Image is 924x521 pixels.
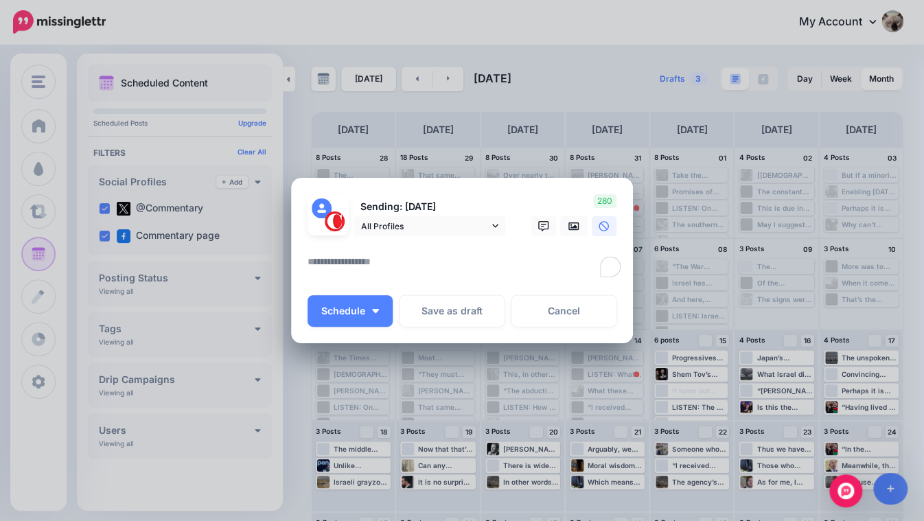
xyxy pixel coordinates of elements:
div: Open Intercom Messenger [829,474,862,507]
a: Cancel [511,295,616,327]
img: 291864331_468958885230530_187971914351797662_n-bsa127305.png [325,211,345,231]
button: Save as draft [400,295,505,327]
span: All Profiles [361,219,489,233]
img: user_default_image.png [312,198,332,218]
span: Schedule [321,306,365,316]
img: arrow-down-white.png [372,309,379,313]
p: Sending: [DATE] [354,199,505,215]
button: Schedule [308,295,393,327]
span: 280 [593,194,616,208]
textarea: To enrich screen reader interactions, please activate Accessibility in Grammarly extension settings [308,253,623,280]
a: All Profiles [354,216,505,236]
